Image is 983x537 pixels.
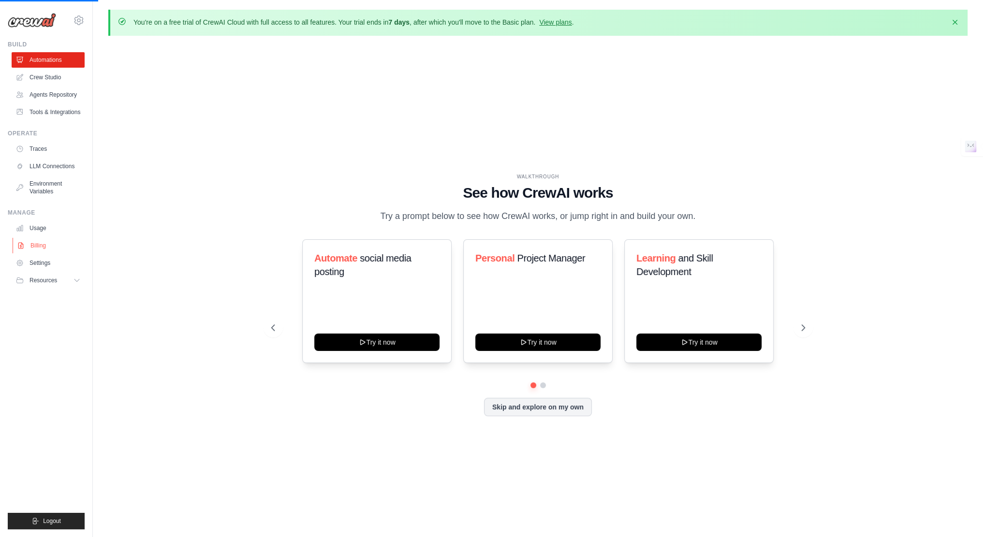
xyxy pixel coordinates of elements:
button: Resources [12,273,85,288]
a: Traces [12,141,85,157]
p: You're on a free trial of CrewAI Cloud with full access to all features. Your trial ends in , aft... [133,17,574,27]
a: View plans [539,18,572,26]
img: Logo [8,13,56,28]
a: LLM Connections [12,159,85,174]
button: Skip and explore on my own [484,398,592,416]
h1: See how CrewAI works [271,184,805,202]
span: Learning [636,253,675,263]
a: Settings [12,255,85,271]
a: Billing [13,238,86,253]
span: Personal [475,253,514,263]
span: Logout [43,517,61,525]
button: Try it now [475,334,601,351]
span: Project Manager [517,253,585,263]
a: Environment Variables [12,176,85,199]
div: WALKTHROUGH [271,173,805,180]
div: Manage [8,209,85,217]
a: Agents Repository [12,87,85,102]
iframe: Chat Widget [935,491,983,537]
a: Automations [12,52,85,68]
button: Logout [8,513,85,529]
div: Operate [8,130,85,137]
a: Crew Studio [12,70,85,85]
span: Resources [29,276,57,284]
button: Try it now [636,334,762,351]
span: social media posting [314,253,411,277]
span: and Skill Development [636,253,713,277]
a: Tools & Integrations [12,104,85,120]
span: Automate [314,253,357,263]
p: Try a prompt below to see how CrewAI works, or jump right in and build your own. [376,209,701,223]
div: Build [8,41,85,48]
button: Try it now [314,334,440,351]
strong: 7 days [388,18,410,26]
a: Usage [12,220,85,236]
